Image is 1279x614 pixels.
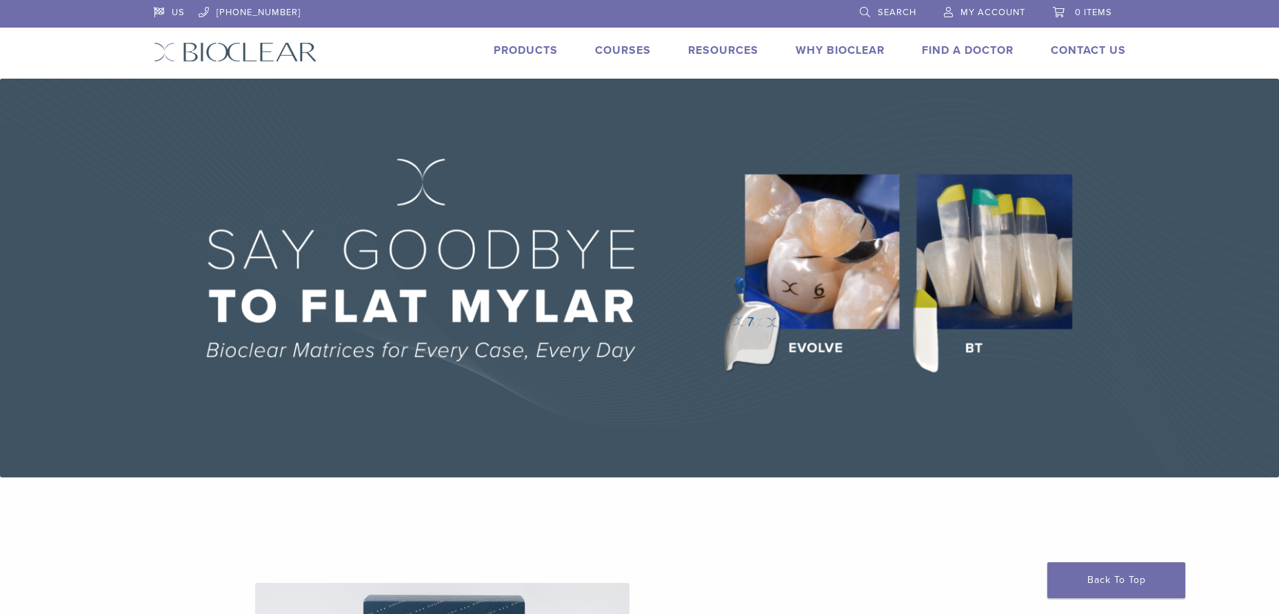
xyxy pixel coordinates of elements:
a: Resources [688,43,758,57]
span: Search [878,7,916,18]
a: Courses [595,43,651,57]
a: Back To Top [1047,562,1185,598]
a: Products [494,43,558,57]
a: Find A Doctor [922,43,1014,57]
span: 0 items [1075,7,1112,18]
a: Why Bioclear [796,43,885,57]
img: Bioclear [154,42,317,62]
span: My Account [960,7,1025,18]
a: Contact Us [1051,43,1126,57]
